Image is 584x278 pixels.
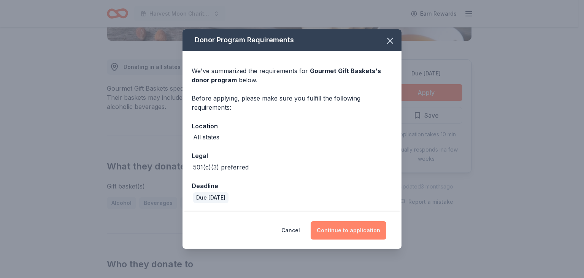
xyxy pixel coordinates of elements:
[192,94,392,112] div: Before applying, please make sure you fulfill the following requirements:
[192,66,392,85] div: We've summarized the requirements for below.
[192,121,392,131] div: Location
[281,221,300,240] button: Cancel
[193,192,229,203] div: Due [DATE]
[192,151,392,161] div: Legal
[193,133,219,142] div: All states
[193,163,249,172] div: 501(c)(3) preferred
[192,181,392,191] div: Deadline
[182,29,401,51] div: Donor Program Requirements
[311,221,386,240] button: Continue to application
